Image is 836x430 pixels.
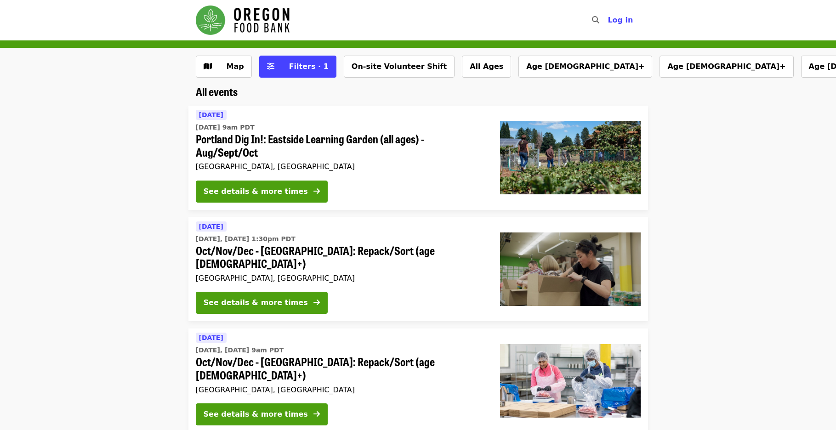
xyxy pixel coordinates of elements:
span: [DATE] [199,111,223,119]
span: Log in [608,16,633,24]
span: Oct/Nov/Dec - [GEOGRAPHIC_DATA]: Repack/Sort (age [DEMOGRAPHIC_DATA]+) [196,355,485,382]
div: See details & more times [204,297,308,308]
div: [GEOGRAPHIC_DATA], [GEOGRAPHIC_DATA] [196,274,485,283]
time: [DATE] 9am PDT [196,123,255,132]
input: Search [605,9,612,31]
span: Filters · 1 [289,62,329,71]
time: [DATE], [DATE] 9am PDT [196,345,284,355]
span: All events [196,83,238,99]
i: arrow-right icon [313,187,320,196]
img: Portland Dig In!: Eastside Learning Garden (all ages) - Aug/Sept/Oct organized by Oregon Food Bank [500,121,641,194]
button: See details & more times [196,403,328,425]
i: sliders-h icon [267,62,274,71]
img: Oregon Food Bank - Home [196,6,290,35]
button: Filters (1 selected) [259,56,336,78]
div: See details & more times [204,409,308,420]
div: [GEOGRAPHIC_DATA], [GEOGRAPHIC_DATA] [196,385,485,394]
span: Oct/Nov/Dec - [GEOGRAPHIC_DATA]: Repack/Sort (age [DEMOGRAPHIC_DATA]+) [196,244,485,271]
button: See details & more times [196,181,328,203]
time: [DATE], [DATE] 1:30pm PDT [196,234,296,244]
span: Map [227,62,244,71]
i: search icon [592,16,599,24]
button: Age [DEMOGRAPHIC_DATA]+ [660,56,793,78]
button: Age [DEMOGRAPHIC_DATA]+ [518,56,652,78]
i: arrow-right icon [313,410,320,419]
span: [DATE] [199,334,223,341]
span: Portland Dig In!: Eastside Learning Garden (all ages) - Aug/Sept/Oct [196,132,485,159]
button: Log in [600,11,640,29]
a: See details for "Oct/Nov/Dec - Portland: Repack/Sort (age 8+)" [188,217,648,322]
span: [DATE] [199,223,223,230]
button: See details & more times [196,292,328,314]
button: On-site Volunteer Shift [344,56,455,78]
button: All Ages [462,56,511,78]
div: [GEOGRAPHIC_DATA], [GEOGRAPHIC_DATA] [196,162,485,171]
img: Oct/Nov/Dec - Portland: Repack/Sort (age 8+) organized by Oregon Food Bank [500,232,641,306]
i: arrow-right icon [313,298,320,307]
img: Oct/Nov/Dec - Beaverton: Repack/Sort (age 10+) organized by Oregon Food Bank [500,344,641,418]
a: See details for "Portland Dig In!: Eastside Learning Garden (all ages) - Aug/Sept/Oct" [188,106,648,210]
button: Show map view [196,56,252,78]
i: map icon [204,62,212,71]
div: See details & more times [204,186,308,197]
